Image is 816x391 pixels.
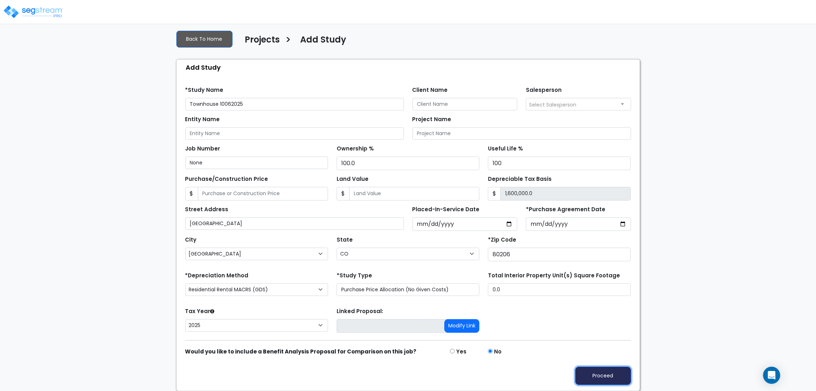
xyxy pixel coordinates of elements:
[185,187,198,201] span: $
[3,5,64,19] img: logo_pro_r.png
[526,86,562,94] label: Salesperson
[349,187,479,201] input: Land Value
[285,34,292,48] h3: >
[180,60,640,75] div: Add Study
[444,319,479,333] button: Modify Link
[185,348,417,355] strong: Would you like to include a Benefit Analysis Proposal for Comparison on this job?
[575,367,631,385] button: Proceed
[185,175,268,183] label: Purchase/Construction Price
[488,175,552,183] label: Depreciable Tax Basis
[500,187,631,201] input: 0.00
[488,157,631,170] input: Useful Life %
[185,86,224,94] label: *Study Name
[185,115,220,124] label: Entity Name
[198,187,328,201] input: Purchase or Construction Price
[529,101,576,108] span: Select Salesperson
[412,206,480,214] label: Placed-In-Service Date
[412,86,448,94] label: Client Name
[185,98,404,110] input: Study Name
[185,127,404,140] input: Entity Name
[185,272,249,280] label: *Depreciation Method
[185,157,328,169] input: Job Number
[185,206,229,214] label: Street Address
[456,348,466,356] label: Yes
[337,145,374,153] label: Ownership %
[488,283,631,296] input: total square foot
[337,187,350,201] span: $
[488,145,523,153] label: Useful Life %
[295,35,347,50] a: Add Study
[412,98,518,110] input: Client Name
[245,35,280,47] h4: Projects
[763,367,780,384] div: Open Intercom Messenger
[488,248,631,261] input: Zip Code
[412,127,631,140] input: Project Name
[488,236,516,244] label: *Zip Code
[337,157,479,170] input: Ownership %
[185,307,215,316] label: Tax Year
[337,175,368,183] label: Land Value
[526,217,631,231] input: Purchase Date
[494,348,502,356] label: No
[337,236,353,244] label: State
[488,272,620,280] label: Total Interior Property Unit(s) Square Footage
[240,35,280,50] a: Projects
[176,31,233,48] a: Back To Home
[488,187,501,201] span: $
[412,115,451,124] label: Project Name
[185,145,220,153] label: Job Number
[185,217,404,230] input: Street Address
[185,236,197,244] label: City
[526,206,605,214] label: *Purchase Agreement Date
[337,307,383,316] label: Linked Proposal:
[337,272,372,280] label: *Study Type
[300,35,347,47] h4: Add Study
